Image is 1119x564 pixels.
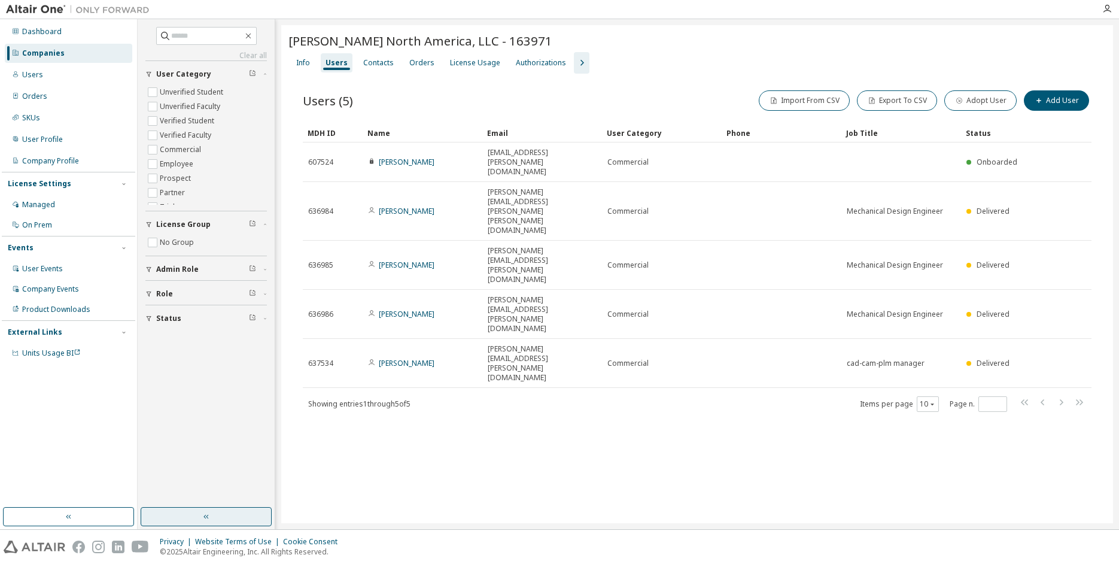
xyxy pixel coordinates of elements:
span: Mechanical Design Engineer [847,310,943,319]
span: Mechanical Design Engineer [847,260,943,270]
img: youtube.svg [132,541,149,553]
span: Mechanical Design Engineer [847,207,943,216]
button: Admin Role [145,256,267,283]
span: Clear filter [249,69,256,79]
span: User Category [156,69,211,79]
span: Units Usage BI [22,348,81,358]
div: User Events [22,264,63,274]
button: 10 [920,399,936,409]
label: Verified Faculty [160,128,214,142]
button: User Category [145,61,267,87]
label: No Group [160,235,196,250]
a: [PERSON_NAME] [379,206,434,216]
label: Prospect [160,171,193,186]
label: Employee [160,157,196,171]
span: 636985 [308,260,333,270]
span: 607524 [308,157,333,167]
span: License Group [156,220,211,229]
div: Managed [22,200,55,210]
span: Clear filter [249,220,256,229]
button: Add User [1024,90,1089,111]
span: Clear filter [249,314,256,323]
span: Showing entries 1 through 5 of 5 [308,399,410,409]
span: Commercial [607,207,649,216]
div: Email [487,123,597,142]
div: Website Terms of Use [195,537,283,547]
span: Role [156,289,173,299]
span: Clear filter [249,289,256,299]
img: facebook.svg [72,541,85,553]
span: [PERSON_NAME][EMAIL_ADDRESS][PERSON_NAME][DOMAIN_NAME] [488,344,597,383]
span: Page n. [950,396,1007,412]
div: Users [326,58,348,68]
span: Status [156,314,181,323]
button: Export To CSV [857,90,937,111]
div: Contacts [363,58,394,68]
a: [PERSON_NAME] [379,358,434,368]
button: Role [145,281,267,307]
div: Phone [726,123,837,142]
div: Privacy [160,537,195,547]
div: License Usage [450,58,500,68]
div: Events [8,243,34,253]
div: On Prem [22,220,52,230]
span: [PERSON_NAME] North America, LLC - 163971 [288,32,552,49]
span: 636986 [308,310,333,319]
div: Cookie Consent [283,537,345,547]
span: Delivered [977,309,1009,319]
div: Orders [409,58,434,68]
a: [PERSON_NAME] [379,260,434,270]
div: Info [296,58,310,68]
img: Altair One [6,4,156,16]
span: Items per page [860,396,939,412]
span: Commercial [607,157,649,167]
span: [PERSON_NAME][EMAIL_ADDRESS][PERSON_NAME][DOMAIN_NAME] [488,246,597,284]
label: Partner [160,186,187,200]
label: Trial [160,200,177,214]
img: instagram.svg [92,541,105,553]
div: Dashboard [22,27,62,37]
span: [PERSON_NAME][EMAIL_ADDRESS][PERSON_NAME][DOMAIN_NAME] [488,295,597,333]
button: Status [145,305,267,332]
span: 637534 [308,359,333,368]
div: Authorizations [516,58,566,68]
div: Company Profile [22,156,79,166]
span: Delivered [977,206,1009,216]
span: Admin Role [156,265,199,274]
div: User Category [607,123,717,142]
div: User Profile [22,135,63,144]
span: Delivered [977,260,1009,270]
div: Orders [22,92,47,101]
p: © 2025 Altair Engineering, Inc. All Rights Reserved. [160,547,345,557]
a: [PERSON_NAME] [379,309,434,319]
div: Job Title [846,123,956,142]
span: Commercial [607,260,649,270]
div: Company Events [22,284,79,294]
label: Unverified Student [160,85,226,99]
img: altair_logo.svg [4,541,65,553]
div: SKUs [22,113,40,123]
div: Product Downloads [22,305,90,314]
label: Commercial [160,142,203,157]
div: Status [966,123,1020,142]
a: [PERSON_NAME] [379,157,434,167]
span: cad-cam-plm manager [847,359,925,368]
button: Adopt User [944,90,1017,111]
span: [EMAIL_ADDRESS][PERSON_NAME][DOMAIN_NAME] [488,148,597,177]
a: Clear all [145,51,267,60]
span: Delivered [977,358,1009,368]
img: linkedin.svg [112,541,124,553]
div: MDH ID [308,123,358,142]
span: Commercial [607,310,649,319]
span: 636984 [308,207,333,216]
span: Users (5) [303,92,353,109]
div: External Links [8,328,62,337]
div: Companies [22,48,65,58]
button: Import From CSV [759,90,850,111]
div: License Settings [8,179,71,189]
label: Unverified Faculty [160,99,223,114]
span: Onboarded [977,157,1017,167]
span: Commercial [607,359,649,368]
span: Clear filter [249,265,256,274]
label: Verified Student [160,114,217,128]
